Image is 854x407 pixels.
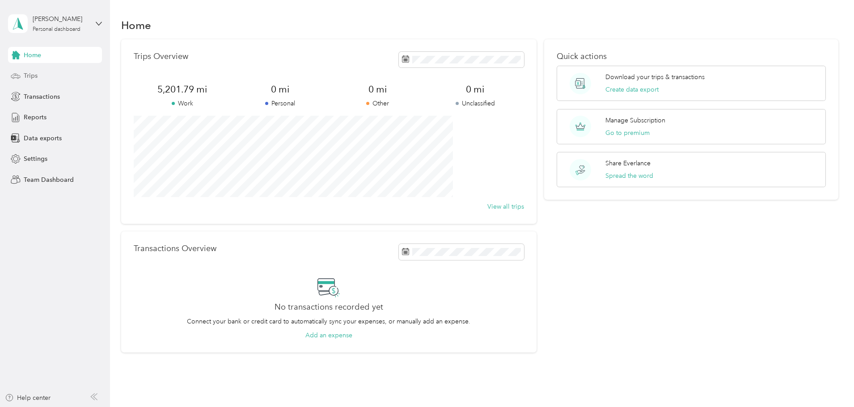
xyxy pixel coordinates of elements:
span: Settings [24,154,47,164]
span: 0 mi [426,83,524,96]
h2: No transactions recorded yet [275,302,383,312]
h1: Home [121,21,151,30]
p: Quick actions [557,52,826,61]
span: Data exports [24,134,62,143]
p: Work [134,99,231,108]
p: Other [329,99,426,108]
span: Team Dashboard [24,175,74,185]
span: Trips [24,71,38,80]
div: Personal dashboard [33,27,80,32]
button: Go to premium [605,128,650,138]
p: Manage Subscription [605,116,665,125]
p: Personal [231,99,329,108]
div: [PERSON_NAME] [33,14,89,24]
p: Connect your bank or credit card to automatically sync your expenses, or manually add an expense. [187,317,470,326]
p: Download your trips & transactions [605,72,705,82]
span: 0 mi [329,83,426,96]
span: Home [24,50,41,60]
button: Spread the word [605,171,653,180]
button: Create data export [605,85,659,94]
button: Help center [5,393,51,403]
p: Transactions Overview [134,244,216,253]
button: Add an expense [305,331,352,340]
p: Trips Overview [134,52,188,61]
span: Reports [24,113,47,122]
span: Transactions [24,92,60,101]
span: 0 mi [231,83,329,96]
span: 5,201.79 mi [134,83,231,96]
p: Unclassified [426,99,524,108]
button: View all trips [487,202,524,211]
p: Share Everlance [605,159,651,168]
iframe: Everlance-gr Chat Button Frame [804,357,854,407]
